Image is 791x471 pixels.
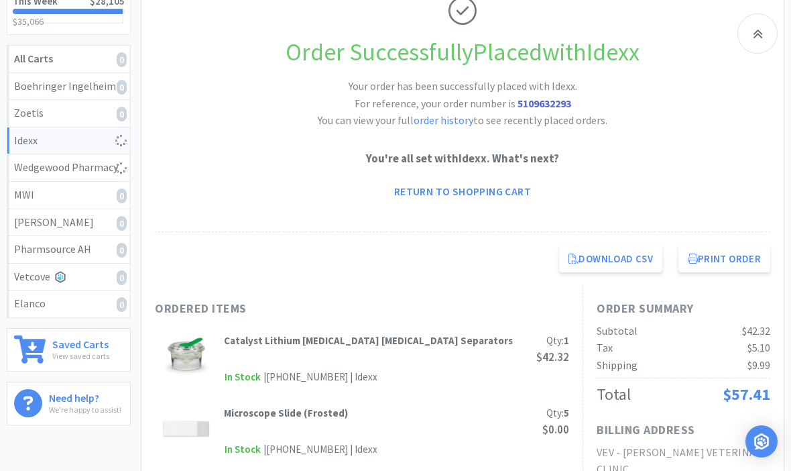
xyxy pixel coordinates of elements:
[355,97,571,110] span: For reference, your order number is
[155,150,770,168] p: You're all set with Idexx . What's next?
[518,97,571,110] strong: 5109632293
[224,441,261,458] span: In Stock
[597,299,770,319] h1: Order Summary
[163,333,210,380] img: bf38879eb78a4d96a5c61ea9c74b696f_175388.png
[155,299,557,319] h1: Ordered Items
[14,78,123,95] div: Boehringer Ingelheim
[723,384,770,405] span: $57.41
[7,46,130,73] a: All Carts0
[546,405,569,421] div: Qty:
[14,105,123,122] div: Zoetis
[414,113,473,127] a: order history
[117,243,127,258] i: 0
[7,73,130,101] a: Boehringer Ingelheim0
[7,209,130,237] a: [PERSON_NAME]0
[261,441,377,458] div: | [PHONE_NUMBER] | Idexx
[49,389,121,403] h6: Need help?
[163,405,210,452] img: 1645637629174d60b505e94e10ea3fc3_316770.png
[597,357,637,374] div: Shipping
[597,339,613,357] div: Tax
[14,187,123,204] div: MWI
[678,246,770,272] button: Print Order
[49,403,121,416] p: We're happy to assist!
[747,341,770,354] span: $5.10
[7,127,130,155] a: Idexx
[745,425,778,458] div: Open Intercom Messenger
[117,216,127,231] i: 0
[385,178,540,205] a: Return to Shopping Cart
[742,324,770,337] span: $42.32
[117,52,127,67] i: 0
[14,214,123,231] div: [PERSON_NAME]
[7,236,130,264] a: Pharmsource AH0
[542,422,569,437] span: $0.00
[7,154,130,182] a: Wedgewood Pharmacy
[224,407,348,419] strong: Microscope Slide (Frosted)
[52,335,109,350] h6: Saved Carts
[597,382,631,407] div: Total
[7,291,130,317] a: Elanco0
[14,52,53,65] strong: All Carts
[14,295,123,313] div: Elanco
[224,369,261,386] span: In Stock
[117,270,127,285] i: 0
[14,268,123,286] div: Vetcove
[747,358,770,372] span: $9.99
[13,15,44,28] span: $35,066
[155,33,770,72] h1: Order Successfully Placed with Idexx
[14,241,123,258] div: Pharmsource AH
[14,159,123,176] div: Wedgewood Pharmacy
[7,182,130,209] a: MWI0
[536,350,569,364] span: $42.32
[117,297,127,312] i: 0
[559,246,662,272] a: Download CSV
[117,189,127,203] i: 0
[7,328,131,372] a: Saved CartsView saved carts
[564,407,569,419] strong: 5
[597,421,695,440] h1: Billing Address
[224,334,513,347] strong: Catalyst Lithium [MEDICAL_DATA] [MEDICAL_DATA] Separators
[261,369,377,385] div: | [PHONE_NUMBER] | Idexx
[14,132,123,150] div: Idexx
[261,78,664,129] h2: Your order has been successfully placed with Idexx. You can view your full to see recently placed...
[117,80,127,95] i: 0
[564,334,569,347] strong: 1
[117,107,127,121] i: 0
[546,333,569,349] div: Qty:
[52,350,109,362] p: View saved carts
[597,323,637,340] div: Subtotal
[7,264,130,291] a: Vetcove0
[7,100,130,127] a: Zoetis0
